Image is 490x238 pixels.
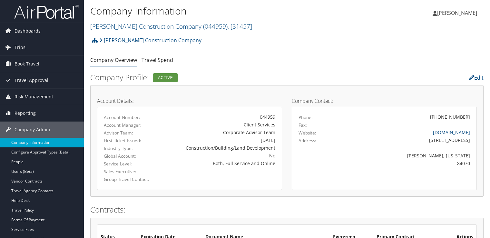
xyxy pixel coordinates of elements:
[90,4,352,18] h1: Company Information
[344,160,470,167] div: 84070
[15,105,36,121] span: Reporting
[104,114,154,121] label: Account Number:
[104,176,154,183] label: Group Travel Contact:
[299,130,316,136] label: Website:
[90,72,349,83] h2: Company Profile:
[15,56,39,72] span: Book Travel
[15,23,41,39] span: Dashboards
[469,74,484,81] a: Edit
[433,129,470,135] a: [DOMAIN_NAME]
[164,144,275,151] div: Construction/Building/Land Development
[299,137,316,144] label: Address:
[164,152,275,159] div: No
[104,168,154,175] label: Sales Executive:
[433,3,484,23] a: [PERSON_NAME]
[153,73,178,82] div: Active
[104,122,154,128] label: Account Manager:
[97,98,282,104] h4: Account Details:
[104,161,154,167] label: Service Level:
[203,22,228,31] span: ( 044959 )
[344,152,470,159] div: [PERSON_NAME], [US_STATE]
[104,145,154,152] label: Industry Type:
[299,122,307,128] label: Fax:
[164,160,275,167] div: Both, Full Service and Online
[164,137,275,144] div: [DATE]
[104,153,154,159] label: Global Account:
[15,39,25,55] span: Trips
[437,9,477,16] span: [PERSON_NAME]
[299,114,313,121] label: Phone:
[90,56,137,64] a: Company Overview
[104,137,154,144] label: First Ticket Issued:
[15,89,53,105] span: Risk Management
[228,22,252,31] span: , [ 31457 ]
[104,130,154,136] label: Advisor Team:
[164,114,275,120] div: 044959
[90,22,252,31] a: [PERSON_NAME] Construction Company
[164,121,275,128] div: Client Services
[14,4,79,19] img: airportal-logo.png
[430,114,470,120] div: [PHONE_NUMBER]
[99,34,201,47] a: [PERSON_NAME] Construction Company
[344,137,470,144] div: [STREET_ADDRESS]
[142,56,173,64] a: Travel Spend
[292,98,477,104] h4: Company Contact:
[15,122,50,138] span: Company Admin
[90,204,484,215] h2: Contracts:
[15,72,48,88] span: Travel Approval
[164,129,275,136] div: Corporate Advisor Team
